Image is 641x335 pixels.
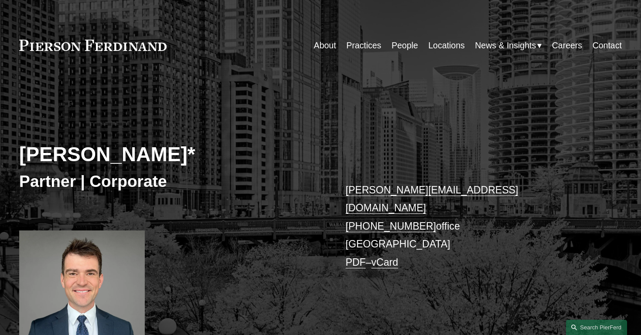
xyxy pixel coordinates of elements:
span: News & Insights [475,38,536,53]
h3: Partner | Corporate [19,171,320,191]
a: [PERSON_NAME][EMAIL_ADDRESS][DOMAIN_NAME] [346,184,518,214]
a: PDF [346,257,366,268]
a: folder dropdown [475,37,542,54]
a: Careers [552,37,582,54]
a: People [392,37,418,54]
p: office [GEOGRAPHIC_DATA] – [346,181,597,272]
h2: [PERSON_NAME]* [19,142,320,167]
a: Practices [346,37,381,54]
a: Search this site [566,320,627,335]
a: Locations [428,37,465,54]
a: vCard [372,257,398,268]
a: About [314,37,336,54]
a: [PHONE_NUMBER] [346,220,436,232]
a: Contact [593,37,622,54]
